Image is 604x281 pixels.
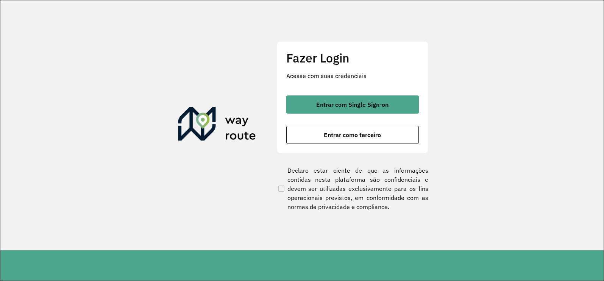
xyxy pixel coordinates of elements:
[316,101,389,108] span: Entrar com Single Sign-on
[178,107,256,144] img: Roteirizador AmbevTech
[286,71,419,80] p: Acesse com suas credenciais
[277,166,428,211] label: Declaro estar ciente de que as informações contidas nesta plataforma são confidenciais e devem se...
[286,126,419,144] button: button
[286,95,419,114] button: button
[324,132,381,138] span: Entrar como terceiro
[286,51,419,65] h2: Fazer Login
